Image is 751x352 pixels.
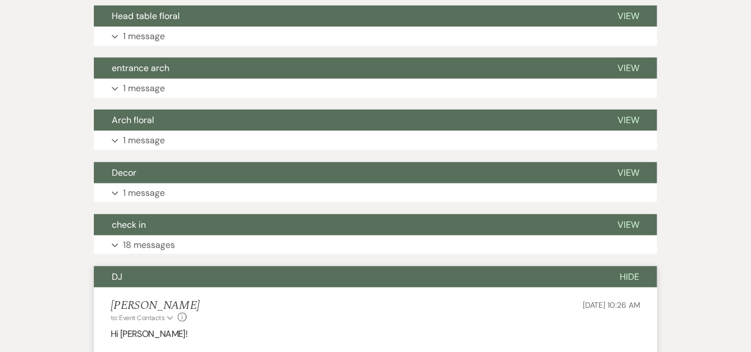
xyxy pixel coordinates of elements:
[123,133,165,148] p: 1 message
[112,219,146,231] span: check in
[123,238,175,252] p: 18 messages
[94,236,657,255] button: 18 messages
[94,214,600,236] button: check in
[94,6,600,27] button: Head table floral
[112,62,169,74] span: entrance arch
[94,162,600,184] button: Decor
[123,186,165,200] p: 1 message
[600,6,657,27] button: View
[600,110,657,131] button: View
[617,10,639,22] span: View
[617,62,639,74] span: View
[94,58,600,79] button: entrance arch
[94,184,657,203] button: 1 message
[123,81,165,96] p: 1 message
[94,27,657,46] button: 1 message
[94,110,600,131] button: Arch floral
[111,327,640,342] p: Hi [PERSON_NAME]!
[111,299,199,313] h5: [PERSON_NAME]
[123,29,165,44] p: 1 message
[112,10,180,22] span: Head table floral
[111,313,164,322] span: to: Event Contacts
[112,271,122,283] span: DJ
[602,266,657,288] button: Hide
[600,214,657,236] button: View
[112,114,154,126] span: Arch floral
[600,58,657,79] button: View
[600,162,657,184] button: View
[583,300,640,310] span: [DATE] 10:26 AM
[617,219,639,231] span: View
[617,167,639,179] span: View
[94,266,602,288] button: DJ
[94,79,657,98] button: 1 message
[111,313,175,323] button: to: Event Contacts
[94,131,657,150] button: 1 message
[112,167,136,179] span: Decor
[620,271,639,283] span: Hide
[617,114,639,126] span: View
